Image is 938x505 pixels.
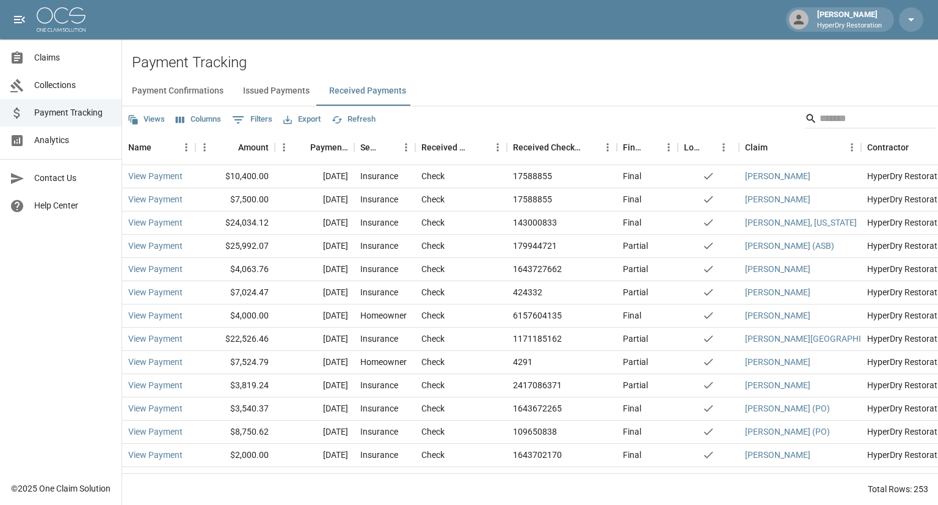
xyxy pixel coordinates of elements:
div: Check [421,170,445,182]
div: 109650838 [513,426,557,438]
div: 2417086371 [513,379,562,391]
button: Show filters [229,110,275,130]
span: Contact Us [34,172,112,185]
div: $8,750.62 [195,421,275,444]
div: [DATE] [275,444,354,467]
a: View Payment [128,333,183,345]
button: Sort [642,139,660,156]
div: [DATE] [275,281,354,304]
div: [DATE] [275,258,354,281]
a: View Payment [128,263,183,275]
div: [DATE] [275,374,354,397]
button: Payment Confirmations [122,76,233,106]
div: Check [421,263,445,275]
div: $7,024.47 [195,281,275,304]
a: View Payment [128,472,183,484]
div: Check [421,449,445,461]
div: © 2025 One Claim Solution [11,482,111,495]
div: $7,500.00 [195,188,275,212]
div: Search [805,109,936,131]
div: Insurance [360,286,398,298]
a: [PERSON_NAME] [745,263,810,275]
div: Check [421,193,445,205]
div: 1643702170 [513,449,562,461]
div: Total Rows: 253 [868,483,928,495]
a: [PERSON_NAME][GEOGRAPHIC_DATA] [745,333,893,345]
div: Check [421,426,445,438]
div: Final [623,193,641,205]
div: Contractor [867,130,909,164]
div: 424332 [513,286,542,298]
div: Insurance [360,216,398,229]
div: 17588855 [513,170,552,182]
button: Sort [221,139,238,156]
a: [PERSON_NAME] (PO) [745,402,830,415]
div: Received Method [415,130,507,164]
button: Views [125,110,168,129]
button: open drawer [7,7,32,32]
div: Name [122,130,195,164]
div: 1643727662 [513,263,562,275]
span: Collections [34,79,112,92]
span: Claims [34,51,112,64]
div: [PERSON_NAME] [812,9,887,31]
div: Received Check Number [513,130,581,164]
div: Check [421,379,445,391]
div: Received Method [421,130,471,164]
div: [DATE] [275,235,354,258]
button: Menu [598,138,617,157]
div: Partial [623,379,648,391]
div: [DATE] [275,467,354,490]
div: $10,737.73 [195,467,275,490]
button: Menu [714,138,733,157]
button: Issued Payments [233,76,319,106]
div: Claim [745,130,768,164]
div: $4,063.76 [195,258,275,281]
div: Homeowner [360,309,407,322]
div: Partial [623,240,648,252]
div: Insurance [360,170,398,182]
button: Sort [293,139,310,156]
div: Insurance [360,379,398,391]
button: Menu [660,138,678,157]
a: [PERSON_NAME] (PO) [745,426,830,438]
div: 1643685066 [513,472,562,484]
a: [PERSON_NAME] [745,193,810,205]
h2: Payment Tracking [132,54,938,72]
div: [DATE] [275,212,354,235]
div: 143000833 [513,216,557,229]
div: Insurance [360,333,398,345]
button: Sort [471,139,489,156]
a: [PERSON_NAME] [745,449,810,461]
div: Lockbox [678,130,739,164]
div: Final [623,426,641,438]
div: [DATE] [275,351,354,374]
button: Menu [275,138,293,157]
div: Check [421,216,445,229]
a: View Payment [128,286,183,298]
button: Export [280,110,324,129]
div: $7,524.79 [195,351,275,374]
div: Final [623,449,641,461]
div: $22,526.46 [195,328,275,351]
div: Check [421,402,445,415]
div: Check [421,240,445,252]
button: Sort [909,139,926,156]
div: [DATE] [275,165,354,188]
div: Insurance [360,449,398,461]
a: View Payment [128,309,183,322]
div: Final [623,402,641,415]
button: Sort [581,139,598,156]
a: View Payment [128,216,183,229]
div: Amount [238,130,269,164]
div: Insurance [360,426,398,438]
img: ocs-logo-white-transparent.png [37,7,85,32]
div: Name [128,130,151,164]
div: Amount [195,130,275,164]
div: Insurance [360,472,398,484]
a: View Payment [128,193,183,205]
a: [PERSON_NAME] (ASB) [745,240,834,252]
button: Sort [768,139,785,156]
div: Check [421,286,445,298]
div: Final [623,170,641,182]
